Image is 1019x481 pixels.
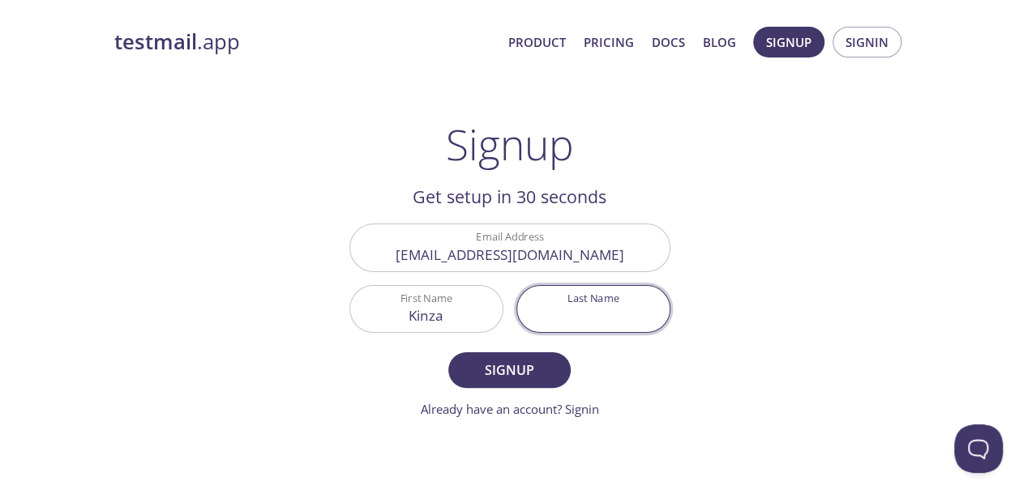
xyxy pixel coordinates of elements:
span: Signup [766,32,811,53]
iframe: Help Scout Beacon - Open [954,424,1003,473]
span: Signup [466,359,552,381]
strong: testmail [114,28,197,56]
h1: Signup [446,120,574,168]
button: Signup [753,27,824,57]
button: Signup [448,352,570,388]
a: Blog [703,32,736,53]
a: Pricing [584,32,634,53]
span: Signin [846,32,888,53]
h2: Get setup in 30 seconds [349,183,670,211]
a: testmail.app [114,28,495,56]
a: Product [508,32,566,53]
button: Signin [833,27,901,57]
a: Already have an account? Signin [421,401,599,417]
a: Docs [652,32,685,53]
